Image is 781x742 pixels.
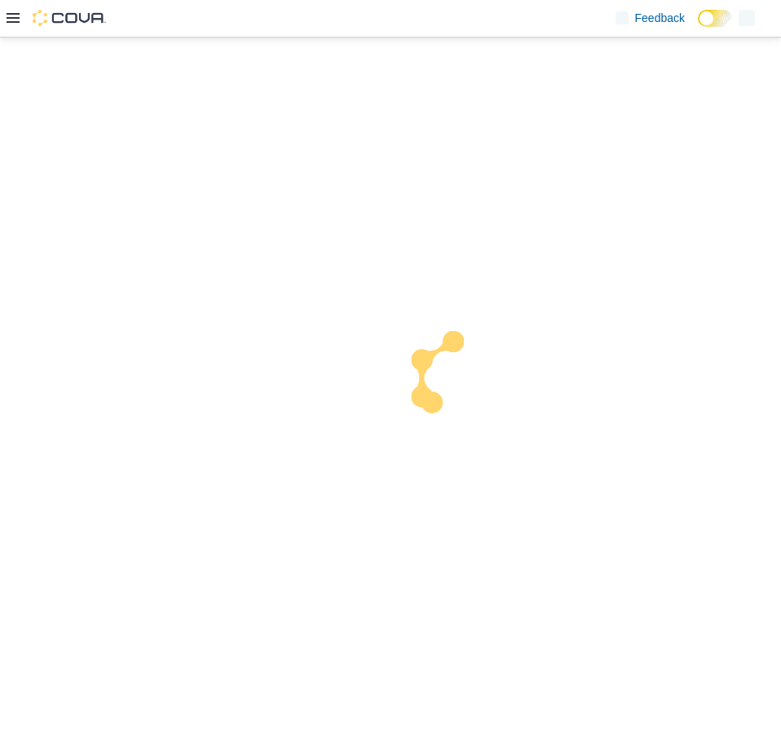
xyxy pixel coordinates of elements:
span: Feedback [635,10,685,26]
img: cova-loader [390,319,513,441]
span: Dark Mode [698,27,699,28]
a: Feedback [609,2,691,34]
input: Dark Mode [698,10,732,27]
img: Cova [33,10,106,26]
